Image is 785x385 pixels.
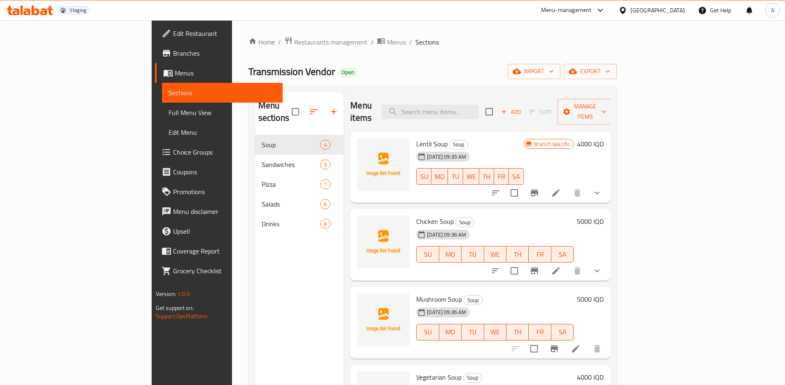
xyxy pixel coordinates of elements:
[320,140,330,150] div: items
[321,200,330,208] span: 6
[255,214,344,234] div: Drinks6
[177,289,190,299] span: 1.0.0
[416,324,439,340] button: SU
[465,326,480,338] span: TU
[357,293,410,346] img: Mushroom Soup
[155,63,283,83] a: Menus
[484,324,506,340] button: WE
[416,293,462,305] span: Mushroom Soup
[287,103,304,120] span: Select all sections
[463,168,479,185] button: WE
[321,161,330,169] span: 5
[532,249,548,261] span: FR
[487,249,503,261] span: WE
[377,37,406,47] a: Menus
[320,219,330,229] div: items
[506,184,523,202] span: Select to update
[173,167,276,177] span: Coupons
[262,199,321,209] span: Salads
[156,303,194,313] span: Get support on:
[321,220,330,228] span: 6
[480,103,498,120] span: Select section
[175,68,276,78] span: Menus
[506,324,529,340] button: TH
[449,140,468,150] div: Soup
[320,179,330,189] div: items
[498,106,524,118] span: Add item
[448,168,463,185] button: TU
[466,171,476,183] span: WE
[416,138,448,150] span: Lentil Soup
[416,371,462,383] span: Vegetarian Soup
[577,293,604,305] h6: 5000 IQD
[570,66,610,77] span: export
[462,246,484,263] button: TU
[248,37,617,47] nav: breadcrumb
[529,246,551,263] button: FR
[416,168,431,185] button: SU
[456,218,474,227] span: Soup
[508,64,560,79] button: import
[416,246,439,263] button: SU
[416,215,454,228] span: Chicken Soup
[255,174,344,194] div: Pizza7
[420,326,436,338] span: SU
[524,106,558,118] span: Select section first
[248,62,335,81] span: Transmission Vendor
[155,241,283,261] a: Coverage Report
[544,339,564,359] button: Branch-specific-item
[512,171,520,183] span: SA
[255,131,344,237] nav: Menu sections
[357,138,410,191] img: Lentil Soup
[169,127,276,137] span: Edit Menu
[155,182,283,202] a: Promotions
[587,183,607,203] button: show more
[371,37,374,47] li: /
[451,171,459,183] span: TU
[255,155,344,174] div: Sandwiches5
[455,217,474,227] div: Soup
[587,339,607,359] button: delete
[382,105,479,119] input: search
[173,226,276,236] span: Upsell
[567,261,587,281] button: delete
[465,249,480,261] span: TU
[321,141,330,149] span: 4
[173,266,276,276] span: Grocery Checklist
[262,179,321,189] span: Pizza
[587,261,607,281] button: show more
[443,249,458,261] span: MO
[173,207,276,216] span: Menu disclaimer
[509,168,524,185] button: SA
[320,199,330,209] div: items
[262,219,321,229] span: Drinks
[435,171,445,183] span: MO
[155,202,283,221] a: Menu disclaimer
[571,344,581,354] a: Edit menu item
[387,37,406,47] span: Menus
[551,246,574,263] button: SA
[424,153,469,161] span: [DATE] 09:35 AM
[551,266,561,276] a: Edit menu item
[338,69,357,76] span: Open
[506,262,523,279] span: Select to update
[464,295,483,305] div: Soup
[169,108,276,117] span: Full Menu View
[357,216,410,268] img: Chicken Soup
[173,147,276,157] span: Choice Groups
[173,246,276,256] span: Coverage Report
[173,48,276,58] span: Branches
[162,83,283,103] a: Sections
[420,249,436,261] span: SU
[514,66,554,77] span: import
[630,6,685,15] div: [GEOGRAPHIC_DATA]
[350,99,372,124] h2: Menu items
[320,160,330,169] div: items
[462,324,484,340] button: TU
[424,308,469,316] span: [DATE] 09:36 AM
[498,106,524,118] button: Add
[532,326,548,338] span: FR
[262,160,321,169] span: Sandwiches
